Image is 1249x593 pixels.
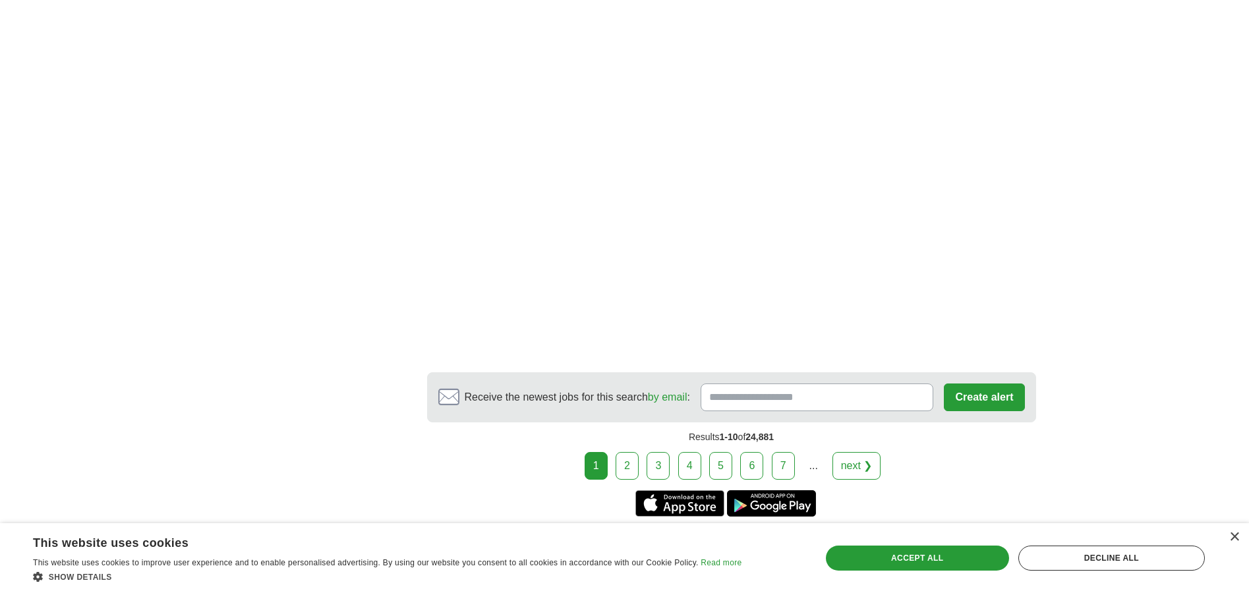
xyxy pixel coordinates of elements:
[709,452,732,480] a: 5
[1018,546,1205,571] div: Decline all
[33,531,709,551] div: This website uses cookies
[647,452,670,480] a: 3
[635,490,724,517] a: Get the iPhone app
[701,558,741,567] a: Read more, opens a new window
[740,452,763,480] a: 6
[648,391,687,403] a: by email
[427,422,1036,452] div: Results of
[49,573,112,582] span: Show details
[616,452,639,480] a: 2
[33,570,741,583] div: Show details
[944,383,1024,411] button: Create alert
[826,546,1009,571] div: Accept all
[1229,532,1239,542] div: Close
[772,452,795,480] a: 7
[678,452,701,480] a: 4
[720,432,738,442] span: 1-10
[465,389,690,405] span: Receive the newest jobs for this search :
[33,558,699,567] span: This website uses cookies to improve user experience and to enable personalised advertising. By u...
[745,432,774,442] span: 24,881
[585,452,608,480] div: 1
[800,453,827,479] div: ...
[832,452,881,480] a: next ❯
[727,490,816,517] a: Get the Android app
